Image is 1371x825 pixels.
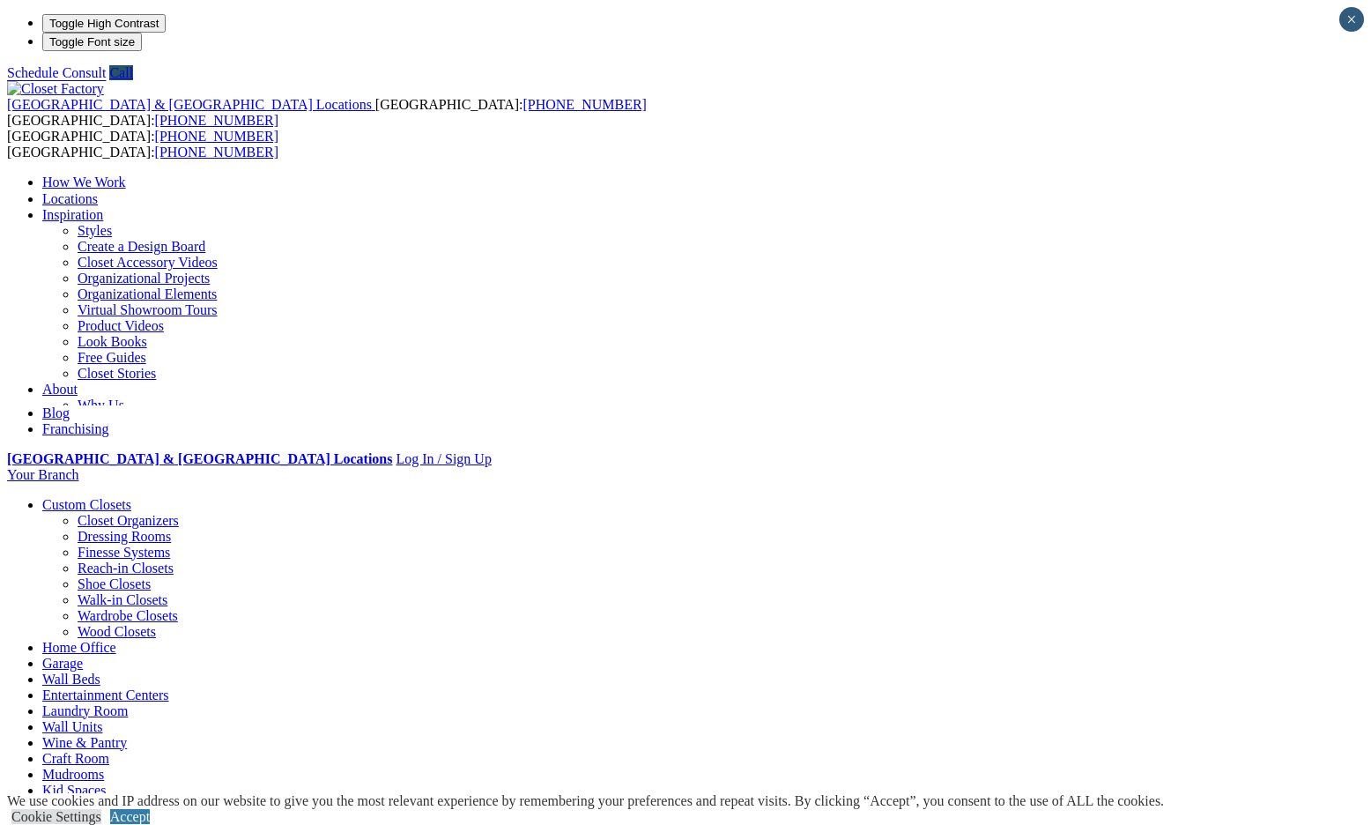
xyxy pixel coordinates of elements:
a: Look Books [78,334,147,349]
a: Wardrobe Closets [78,608,178,623]
a: Organizational Projects [78,271,210,286]
a: Mudrooms [42,767,104,782]
a: Kid Spaces [42,783,106,798]
a: [GEOGRAPHIC_DATA] & [GEOGRAPHIC_DATA] Locations [7,97,375,112]
a: Online and In-Home Design Consultations [78,190,319,205]
button: Close [1339,7,1364,32]
span: [GEOGRAPHIC_DATA] & [GEOGRAPHIC_DATA] Locations [7,97,372,112]
a: Product Videos [78,318,164,333]
a: [PHONE_NUMBER] [155,113,278,128]
a: Styles [78,223,112,238]
a: Craft Room [42,751,109,766]
a: Log In / Sign Up [396,451,491,466]
a: Garage [42,656,83,671]
a: Free Guides [78,350,146,365]
a: Locations [42,191,98,206]
span: [GEOGRAPHIC_DATA]: [GEOGRAPHIC_DATA]: [7,97,647,128]
a: Create a Design Board [78,239,205,254]
a: Dressing Rooms [78,529,171,544]
a: Shoe Closets [78,576,151,591]
a: Laundry Room [42,703,128,718]
button: Toggle High Contrast [42,14,166,33]
a: Finesse Systems [78,545,170,560]
span: Toggle Font size [49,35,135,48]
a: Your Branch [7,467,78,482]
a: Wall Units [42,719,102,734]
a: Reach-in Closets [78,561,174,576]
img: Closet Factory [7,81,104,97]
span: [GEOGRAPHIC_DATA]: [GEOGRAPHIC_DATA]: [7,129,278,160]
a: Virtual Showroom Tours [78,302,218,317]
a: Accept [110,809,150,824]
a: Call [109,65,133,80]
a: Schedule Consult [7,65,106,80]
a: Wood Closets [78,624,156,639]
a: Why Us [78,398,124,412]
a: Wine & Pantry [42,735,127,750]
a: Wall Beds [42,672,100,687]
span: Toggle High Contrast [49,17,159,30]
a: Custom Closets [42,497,131,512]
a: Organizational Elements [78,286,217,301]
a: Blog [42,405,70,420]
a: Franchising [42,421,109,436]
a: Walk-in Closets [78,592,167,607]
a: Inspiration [42,207,103,222]
a: How We Work [42,175,126,190]
a: [PHONE_NUMBER] [522,97,646,112]
div: We use cookies and IP address on our website to give you the most relevant experience by remember... [7,793,1164,809]
a: About [42,382,78,397]
a: Home Office [42,640,116,655]
a: [PHONE_NUMBER] [155,145,278,160]
button: Toggle Font size [42,33,142,51]
a: Closet Accessory Videos [78,255,218,270]
a: Cookie Settings [11,809,101,824]
a: Closet Organizers [78,513,179,528]
a: Entertainment Centers [42,687,169,702]
a: [PHONE_NUMBER] [155,129,278,144]
a: Closet Stories [78,366,156,381]
a: [GEOGRAPHIC_DATA] & [GEOGRAPHIC_DATA] Locations [7,451,392,466]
